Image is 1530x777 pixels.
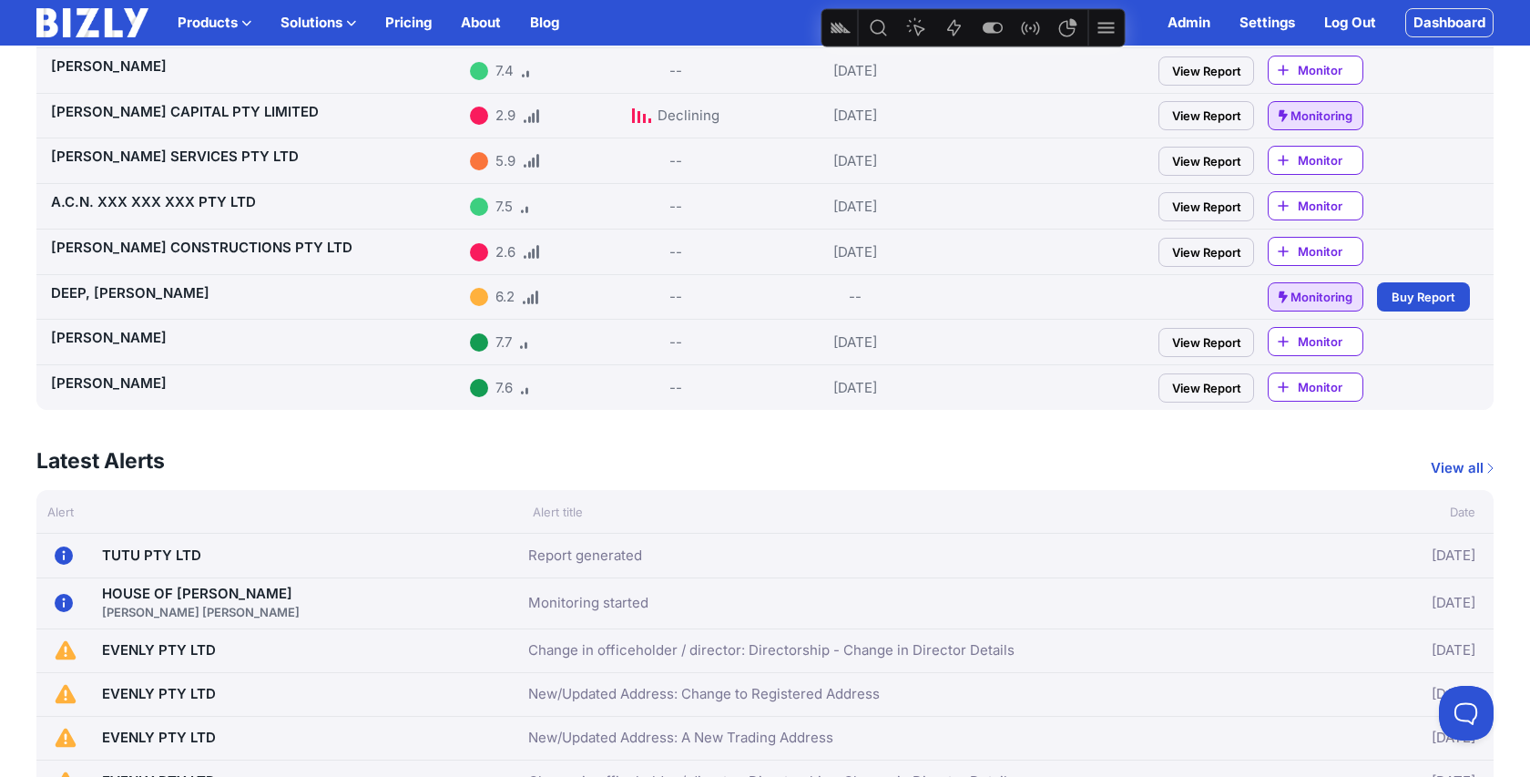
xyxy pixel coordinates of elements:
[1158,192,1254,221] a: View Report
[1324,12,1376,34] a: Log Out
[495,105,515,127] div: 2.9
[178,12,251,34] button: Products
[1298,151,1362,169] span: Monitor
[51,329,167,346] a: [PERSON_NAME]
[51,284,209,302] a: DEEP, [PERSON_NAME]
[1268,327,1363,356] a: Monitor
[1377,282,1470,312] a: Buy Report
[102,685,216,702] a: EVENLY PTY LTD
[769,237,941,267] div: [DATE]
[1158,373,1254,403] a: View Report
[1392,288,1455,306] span: Buy Report
[669,377,682,399] div: --
[1298,332,1362,351] span: Monitor
[769,146,941,176] div: [DATE]
[1158,101,1254,130] a: View Report
[1158,56,1254,86] a: View Report
[769,373,941,403] div: [DATE]
[658,105,719,127] div: Declining
[495,286,515,308] div: 6.2
[495,241,515,263] div: 2.6
[528,592,648,614] a: Monitoring started
[769,191,941,221] div: [DATE]
[51,374,167,392] a: [PERSON_NAME]
[1290,288,1352,306] span: Monitoring
[385,12,432,34] a: Pricing
[669,332,682,353] div: --
[528,727,833,749] a: New/Updated Address: A New Trading Address
[522,503,1250,521] div: Alert title
[1298,242,1362,261] span: Monitor
[1405,8,1494,37] a: Dashboard
[1268,146,1363,175] a: Monitor
[51,57,167,75] a: [PERSON_NAME]
[1268,237,1363,266] a: Monitor
[669,286,682,308] div: --
[1268,101,1363,130] a: Monitoring
[102,547,201,564] a: TUTU PTY LTD
[528,639,1015,661] a: Change in officeholder / director: Directorship - Change in Director Details
[51,148,299,165] a: [PERSON_NAME] SERVICES PTY LTD
[669,150,682,172] div: --
[528,545,642,567] a: Report generated
[1168,12,1210,34] a: Admin
[1439,686,1494,741] iframe: Toggle Customer Support
[1239,637,1475,665] div: [DATE]
[1239,12,1295,34] a: Settings
[36,503,522,521] div: Alert
[1239,541,1475,570] div: [DATE]
[1298,61,1362,79] span: Monitor
[1431,457,1494,479] a: View all
[1158,238,1254,267] a: View Report
[102,585,300,621] a: HOUSE OF [PERSON_NAME][PERSON_NAME] [PERSON_NAME]
[495,196,513,218] div: 7.5
[495,332,512,353] div: 7.7
[769,101,941,130] div: [DATE]
[51,103,319,120] a: [PERSON_NAME] CAPITAL PTY LIMITED
[495,150,515,172] div: 5.9
[36,446,165,475] h3: Latest Alerts
[51,193,256,210] a: A.C.N. XXX XXX XXX PTY LTD
[769,56,941,86] div: [DATE]
[530,12,559,34] a: Blog
[1239,724,1475,752] div: [DATE]
[1290,107,1352,125] span: Monitoring
[769,282,941,312] div: --
[1268,191,1363,220] a: Monitor
[669,196,682,218] div: --
[1298,197,1362,215] span: Monitor
[1239,586,1475,621] div: [DATE]
[669,60,682,82] div: --
[1298,378,1362,396] span: Monitor
[102,641,216,659] a: EVENLY PTY LTD
[769,327,941,357] div: [DATE]
[461,12,501,34] a: About
[528,683,880,705] a: New/Updated Address: Change to Registered Address
[1268,373,1363,402] a: Monitor
[1158,147,1254,176] a: View Report
[1268,282,1363,312] a: Monitoring
[102,603,300,621] div: [PERSON_NAME] [PERSON_NAME]
[1158,328,1254,357] a: View Report
[51,239,352,256] a: [PERSON_NAME] CONSTRUCTIONS PTY LTD
[495,377,513,399] div: 7.6
[280,12,356,34] button: Solutions
[495,60,514,82] div: 7.4
[669,241,682,263] div: --
[1250,503,1494,521] div: Date
[1239,680,1475,709] div: [DATE]
[102,729,216,746] a: EVENLY PTY LTD
[1268,56,1363,85] a: Monitor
